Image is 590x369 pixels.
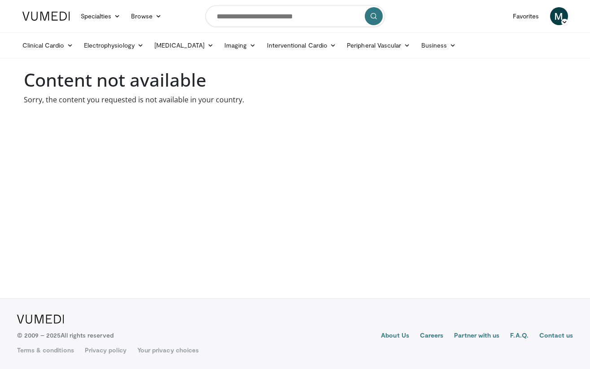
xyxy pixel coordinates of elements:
[510,331,528,342] a: F.A.Q.
[17,346,74,355] a: Terms & conditions
[381,331,409,342] a: About Us
[85,346,127,355] a: Privacy policy
[17,331,114,340] p: © 2009 – 2025
[341,36,415,54] a: Peripheral Vascular
[507,7,545,25] a: Favorites
[17,36,79,54] a: Clinical Cardio
[205,5,385,27] input: Search topics, interventions
[550,7,568,25] a: M
[22,12,70,21] img: VuMedi Logo
[262,36,342,54] a: Interventional Cardio
[17,315,64,324] img: VuMedi Logo
[539,331,573,342] a: Contact us
[137,346,199,355] a: Your privacy choices
[454,331,499,342] a: Partner with us
[416,36,462,54] a: Business
[24,69,567,91] h1: Content not available
[219,36,262,54] a: Imaging
[420,331,444,342] a: Careers
[149,36,219,54] a: [MEDICAL_DATA]
[75,7,126,25] a: Specialties
[61,331,113,339] span: All rights reserved
[126,7,167,25] a: Browse
[79,36,149,54] a: Electrophysiology
[24,94,567,105] p: Sorry, the content you requested is not available in your country.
